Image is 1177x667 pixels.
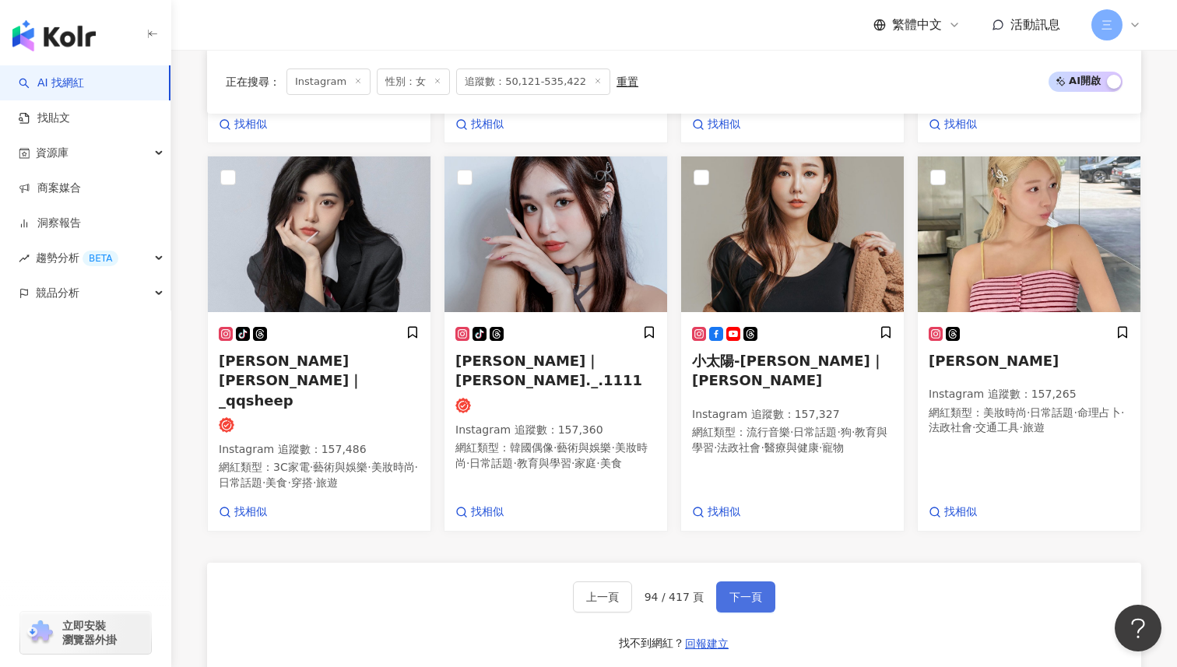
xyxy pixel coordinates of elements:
a: KOL Avatar[PERSON_NAME]Instagram 追蹤數：157,265網紅類型：美妝時尚·日常話題·命理占卜·法政社會·交通工具·旅遊找相似 [917,156,1141,532]
span: 繁體中文 [892,16,942,33]
a: 找貼文 [19,111,70,126]
span: 活動訊息 [1010,17,1060,32]
img: KOL Avatar [918,156,1140,312]
div: BETA [83,251,118,266]
span: 上一頁 [586,591,619,603]
a: 找相似 [929,117,977,132]
span: 命理占卜 [1077,406,1121,419]
span: 找相似 [944,504,977,520]
span: 家庭 [574,457,596,469]
span: · [837,426,840,438]
span: 立即安裝 瀏覽器外掛 [62,619,117,647]
span: 找相似 [234,117,267,132]
p: 網紅類型 ： [692,425,893,455]
span: 日常話題 [219,476,262,489]
p: 網紅類型 ： [219,460,420,490]
span: 教育與學習 [517,457,571,469]
span: Instagram [286,68,371,95]
span: · [761,441,764,454]
div: 重置 [617,75,638,88]
span: 日常話題 [1030,406,1073,419]
a: 找相似 [692,117,740,132]
a: 找相似 [455,117,504,132]
span: 找相似 [944,117,977,132]
span: 回報建立 [685,637,729,650]
span: 正在搜尋 ： [226,75,280,88]
a: 洞察報告 [19,216,81,231]
span: 旅遊 [1023,421,1045,434]
iframe: Help Scout Beacon - Open [1115,605,1161,651]
a: 找相似 [692,504,740,520]
span: · [415,461,418,473]
span: 穿搭 [291,476,313,489]
span: 趨勢分析 [36,240,118,276]
img: logo [12,20,96,51]
span: · [819,441,822,454]
p: Instagram 追蹤數 ： 157,265 [929,387,1130,402]
span: 日常話題 [469,457,513,469]
span: · [313,476,316,489]
span: · [852,426,855,438]
span: · [513,457,516,469]
span: 找相似 [471,117,504,132]
span: 3C家電 [273,461,310,473]
span: 美食 [600,457,622,469]
button: 下一頁 [716,581,775,613]
span: 藝術與娛樂 [557,441,611,454]
a: searchAI 找網紅 [19,75,84,91]
span: 找相似 [708,117,740,132]
span: 韓國偶像 [510,441,553,454]
span: · [714,441,717,454]
p: Instagram 追蹤數 ： 157,360 [455,423,656,438]
span: 教育與學習 [692,426,887,454]
p: Instagram 追蹤數 ： 157,486 [219,442,420,458]
span: · [571,457,574,469]
img: KOL Avatar [208,156,430,312]
a: KOL Avatar小太陽-[PERSON_NAME]｜[PERSON_NAME]Instagram 追蹤數：157,327網紅類型：流行音樂·日常話題·狗·教育與學習·法政社會·醫療與健康·寵... [680,156,905,532]
p: Instagram 追蹤數 ： 157,327 [692,407,893,423]
span: 旅遊 [316,476,338,489]
span: 找相似 [708,504,740,520]
span: · [466,457,469,469]
span: 競品分析 [36,276,79,311]
img: KOL Avatar [444,156,667,312]
span: · [972,421,975,434]
span: 美食 [265,476,287,489]
img: chrome extension [25,620,55,645]
span: · [1019,421,1022,434]
span: 寵物 [822,441,844,454]
span: 美妝時尚 [455,441,648,469]
span: 醫療與健康 [764,441,819,454]
span: · [310,461,313,473]
a: KOL Avatar[PERSON_NAME]｜[PERSON_NAME]._.1111Instagram 追蹤數：157,360網紅類型：韓國偶像·藝術與娛樂·美妝時尚·日常話題·教育與學習·... [444,156,668,532]
a: chrome extension立即安裝 瀏覽器外掛 [20,612,151,654]
a: KOL Avatar[PERSON_NAME] [PERSON_NAME]｜_qqsheepInstagram 追蹤數：157,486網紅類型：3C家電·藝術與娛樂·美妝時尚·日常話題·美食·穿... [207,156,431,532]
span: 美妝時尚 [983,406,1027,419]
span: 94 / 417 頁 [645,591,704,603]
span: [PERSON_NAME]｜[PERSON_NAME]._.1111 [455,353,642,388]
span: 流行音樂 [747,426,790,438]
a: 找相似 [219,117,267,132]
button: 回報建立 [684,631,729,656]
span: · [611,441,614,454]
span: · [1027,406,1030,419]
span: 追蹤數：50,121-535,422 [456,68,610,95]
span: 三 [1101,16,1112,33]
span: 交通工具 [975,421,1019,434]
span: 找相似 [471,504,504,520]
a: 找相似 [219,504,267,520]
span: 藝術與娛樂 [313,461,367,473]
span: 狗 [841,426,852,438]
button: 上一頁 [573,581,632,613]
span: · [1073,406,1077,419]
span: · [553,441,557,454]
p: 網紅類型 ： [929,405,1130,436]
span: 美妝時尚 [371,461,415,473]
span: [PERSON_NAME] [PERSON_NAME]｜_qqsheep [219,353,363,408]
span: [PERSON_NAME] [929,353,1059,369]
span: 下一頁 [729,591,762,603]
p: 網紅類型 ： [455,441,656,471]
div: 找不到網紅？ [619,636,684,651]
span: 找相似 [234,504,267,520]
span: · [262,476,265,489]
